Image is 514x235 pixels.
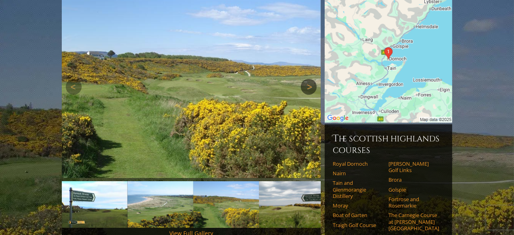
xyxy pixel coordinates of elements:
[388,212,439,231] a: The Carnegie Course at [PERSON_NAME][GEOGRAPHIC_DATA]
[333,222,383,228] a: Traigh Golf Course
[333,161,383,167] a: Royal Dornoch
[301,79,317,95] a: Next
[333,132,444,156] h6: The Scottish Highlands Courses
[66,79,82,95] a: Previous
[388,196,439,209] a: Fortrose and Rosemarkie
[333,212,383,218] a: Boat of Garten
[388,176,439,183] a: Brora
[388,161,439,174] a: [PERSON_NAME] Golf Links
[333,180,383,199] a: Tain and Glenmorangie Distillery
[333,202,383,209] a: Moray
[388,186,439,193] a: Golspie
[333,170,383,176] a: Nairn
